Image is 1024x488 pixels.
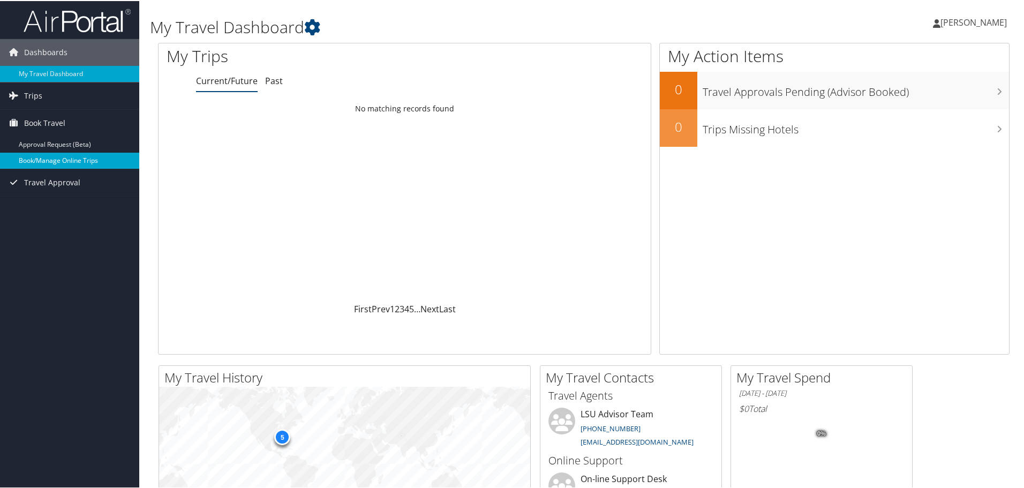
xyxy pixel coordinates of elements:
[24,7,131,32] img: airportal-logo.png
[414,302,420,314] span: …
[167,44,438,66] h1: My Trips
[24,81,42,108] span: Trips
[660,108,1009,146] a: 0Trips Missing Hotels
[703,116,1009,136] h3: Trips Missing Hotels
[581,436,694,446] a: [EMAIL_ADDRESS][DOMAIN_NAME]
[164,367,530,386] h2: My Travel History
[543,407,719,451] li: LSU Advisor Team
[24,38,67,65] span: Dashboards
[24,109,65,136] span: Book Travel
[940,16,1007,27] span: [PERSON_NAME]
[420,302,439,314] a: Next
[409,302,414,314] a: 5
[24,168,80,195] span: Travel Approval
[703,78,1009,99] h3: Travel Approvals Pending (Advisor Booked)
[395,302,400,314] a: 2
[265,74,283,86] a: Past
[660,117,697,135] h2: 0
[390,302,395,314] a: 1
[581,423,641,432] a: [PHONE_NUMBER]
[660,79,697,97] h2: 0
[274,427,290,444] div: 5
[439,302,456,314] a: Last
[739,402,749,414] span: $0
[159,98,651,117] td: No matching records found
[548,387,713,402] h3: Travel Agents
[739,387,904,397] h6: [DATE] - [DATE]
[404,302,409,314] a: 4
[933,5,1018,37] a: [PERSON_NAME]
[546,367,721,386] h2: My Travel Contacts
[660,71,1009,108] a: 0Travel Approvals Pending (Advisor Booked)
[196,74,258,86] a: Current/Future
[660,44,1009,66] h1: My Action Items
[354,302,372,314] a: First
[372,302,390,314] a: Prev
[739,402,904,414] h6: Total
[817,430,826,436] tspan: 0%
[548,452,713,467] h3: Online Support
[150,15,728,37] h1: My Travel Dashboard
[400,302,404,314] a: 3
[736,367,912,386] h2: My Travel Spend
